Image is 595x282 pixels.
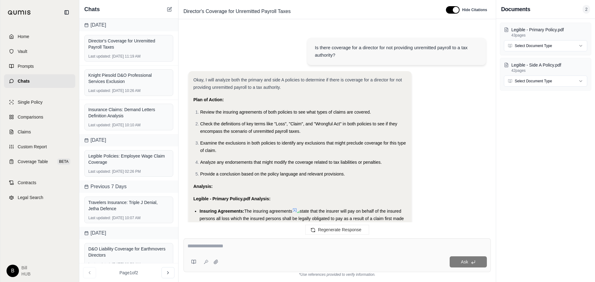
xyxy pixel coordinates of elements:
[18,129,31,135] span: Claims
[88,215,169,220] div: [DATE] 10:07 AM
[18,78,30,84] span: Chats
[120,270,138,276] span: Page 1 of 2
[200,121,397,134] span: Check the definitions of key terms like "Loss", "Claim", and "Wrongful Act" in both policies to s...
[4,176,75,189] a: Contracts
[181,7,439,16] div: Edit Title
[88,72,169,85] div: Knight Piesold D&O Professional Services Exclusion
[18,48,27,54] span: Vault
[79,134,178,146] div: [DATE]
[4,140,75,154] a: Custom Report
[183,272,491,277] div: *Use references provided to verify information.
[4,110,75,124] a: Comparisons
[88,88,111,93] span: Last updated:
[181,7,293,16] span: Director's Coverage for Unremitted Payroll Taxes
[315,44,478,59] div: Is there coverage for a director for not providing unremitted payroll to a tax authority?
[166,6,173,13] button: New Chat
[4,59,75,73] a: Prompts
[88,54,169,59] div: [DATE] 11:19 AM
[200,160,382,165] span: Analyze any endorsements that might modify the coverage related to tax liabilities or penalties.
[193,184,213,189] strong: Analysis:
[504,27,587,38] button: Legible - Primary Policy.pdf43pages
[7,265,19,277] div: B
[79,180,178,193] div: Previous 7 Days
[88,123,111,128] span: Last updated:
[88,199,169,212] div: Travelers Insurance: Triple J Denial, Jetha Defence
[88,169,111,174] span: Last updated:
[88,106,169,119] div: Insurance Claims: Demand Letters Definition Analysis
[193,196,271,201] strong: Legible - Primary Policy.pdf Analysis:
[583,5,590,14] span: 2
[200,209,244,214] span: Insuring Agreements:
[193,97,224,102] strong: Plan of Action:
[21,265,31,271] span: Bill
[88,153,169,165] div: Legible Policies: Employee Wage Claim Coverage
[462,7,487,12] span: Hide Citations
[4,30,75,43] a: Home
[511,27,587,33] p: Legible - Primary Policy.pdf
[200,171,345,176] span: Provide a conclusion based on the policy language and relevant provisions.
[4,95,75,109] a: Single Policy
[21,271,31,277] span: HUB
[200,209,404,243] span: state that the insurer will pay on behalf of the insured persons all loss which the insured perso...
[318,227,361,232] span: Regenerate Response
[88,169,169,174] div: [DATE] 02:26 PM
[18,63,34,69] span: Prompts
[511,62,587,68] p: Legible - Side A Policy.pdf
[88,262,111,267] span: Last updated:
[4,155,75,168] a: Coverage TableBETA
[62,7,72,17] button: Collapse sidebar
[4,45,75,58] a: Vault
[88,123,169,128] div: [DATE] 10:10 AM
[18,158,48,165] span: Coverage Table
[200,141,406,153] span: Examine the exclusions in both policies to identify any exclusions that might preclude coverage f...
[193,77,402,90] span: Okay, I will analyze both the primary and side A policies to determine if there is coverage for a...
[84,5,100,14] span: Chats
[461,259,468,264] span: Ask
[450,256,487,267] button: Ask
[4,125,75,139] a: Claims
[4,191,75,204] a: Legal Search
[8,10,31,15] img: Qumis Logo
[501,5,530,14] h3: Documents
[79,19,178,31] div: [DATE]
[88,38,169,50] div: Director's Coverage for Unremitted Payroll Taxes
[88,262,169,267] div: [DATE] 09:53 AM
[88,246,169,258] div: D&O Liability Coverage for Earthmovers Directors
[4,74,75,88] a: Chats
[511,33,587,38] p: 43 pages
[88,88,169,93] div: [DATE] 10:26 AM
[18,144,47,150] span: Custom Report
[88,215,111,220] span: Last updated:
[511,68,587,73] p: 42 pages
[18,99,42,105] span: Single Policy
[18,194,43,201] span: Legal Search
[57,158,70,165] span: BETA
[18,180,36,186] span: Contracts
[18,33,29,40] span: Home
[79,227,178,239] div: [DATE]
[18,114,43,120] span: Comparisons
[504,62,587,73] button: Legible - Side A Policy.pdf42pages
[244,209,292,214] span: The insuring agreements
[305,225,369,235] button: Regenerate Response
[200,110,371,115] span: Review the insuring agreements of both policies to see what types of claims are covered.
[88,54,111,59] span: Last updated:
